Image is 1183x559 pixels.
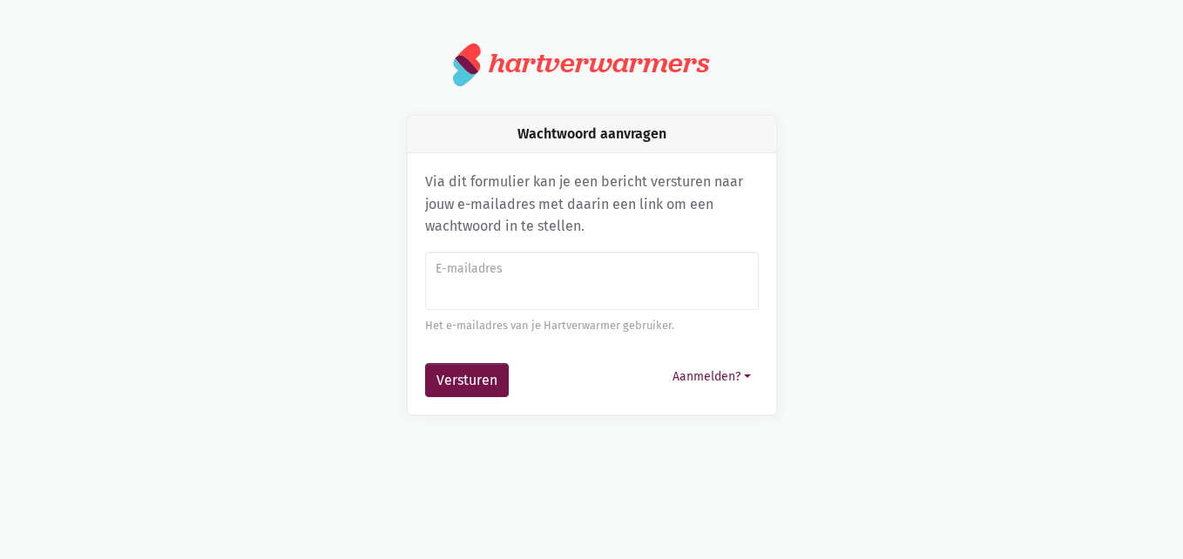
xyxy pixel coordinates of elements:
[425,171,759,238] p: Via dit formulier kan je een bericht versturen naar jouw e-mailadres met daarin een link om een w...
[453,42,482,87] img: logo.svg
[425,317,759,334] div: Het e-mailadres van je Hartverwarmer gebruiker.
[665,363,759,390] button: Aanmelden?
[408,116,776,153] div: Wachtwoord aanvragen
[489,47,709,79] div: hartverwarmers
[453,42,730,87] a: hartverwarmers
[425,363,509,398] button: Versturen
[436,259,747,279] label: E-mailadres
[425,252,759,398] form: Wachtwoord aanvragen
